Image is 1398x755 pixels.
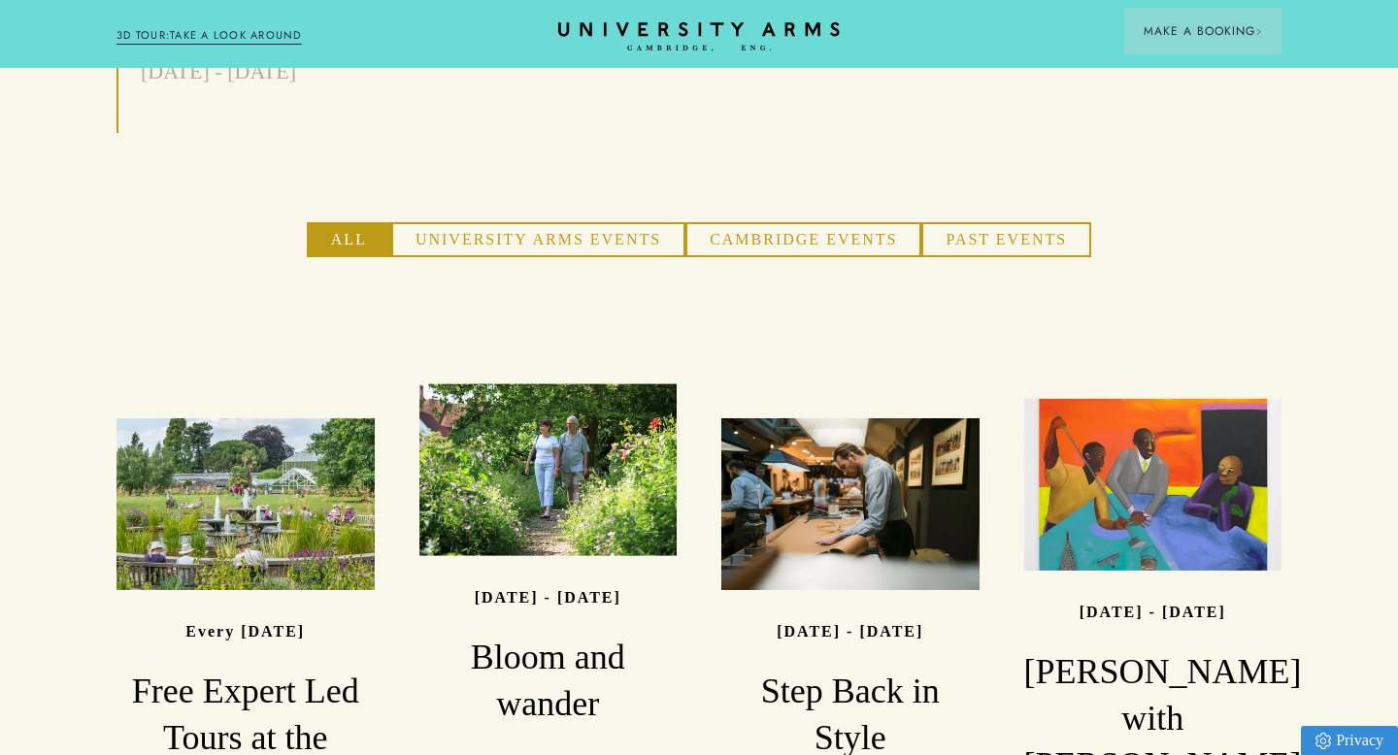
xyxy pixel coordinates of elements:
button: Make a BookingArrow icon [1124,8,1281,54]
span: Make a Booking [1144,22,1262,40]
p: [DATE] - [DATE] [141,54,418,88]
button: Past Events [921,222,1091,257]
button: University Arms Events [391,222,685,257]
p: [DATE] - [DATE] [777,623,923,640]
p: [DATE] - [DATE] [1080,604,1226,620]
a: image-44844f17189f97b16a1959cb954ea70d42296e25-6720x4480-jpg [DATE] - [DATE] Bloom and wander [419,383,678,727]
h3: Bloom and wander [419,635,678,728]
a: 3D TOUR:TAKE A LOOK AROUND [116,27,302,45]
button: Cambridge Events [685,222,921,257]
p: [DATE] - [DATE] [475,588,621,605]
a: Privacy [1301,726,1398,755]
p: Every [DATE] [185,623,305,640]
img: Privacy [1315,733,1331,749]
a: Home [558,22,840,52]
img: Arrow icon [1255,28,1262,35]
button: All [307,222,391,257]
